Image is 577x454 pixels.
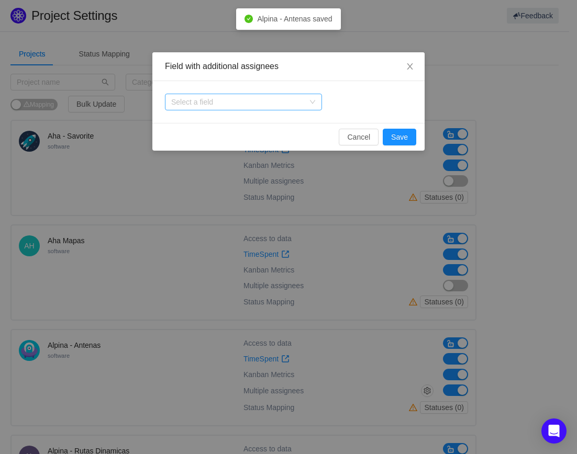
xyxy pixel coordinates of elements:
[165,61,412,72] div: Field with additional assignees
[171,97,304,107] div: Select a field
[339,129,379,145] button: Cancel
[309,99,316,106] i: icon: down
[406,62,414,71] i: icon: close
[395,52,425,82] button: Close
[257,15,332,23] span: Alpina - Antenas saved
[245,15,253,23] i: icon: check-circle
[383,129,416,145] button: Save
[541,418,567,444] div: Open Intercom Messenger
